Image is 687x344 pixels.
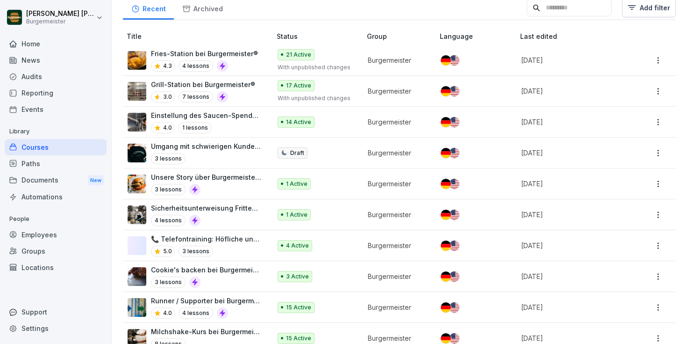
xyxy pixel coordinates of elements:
p: Burgermeister [368,241,425,250]
p: Grill-Station bei Burgermeister® [151,80,255,89]
p: [DATE] [521,241,624,250]
p: Milchshake-Kurs bei Burgermeister® [151,327,262,337]
p: Burgermeister [368,117,425,127]
p: 3 lessons [151,153,186,164]
p: [PERSON_NAME] [PERSON_NAME] [PERSON_NAME] [26,10,94,18]
a: Events [5,101,107,117]
p: 15 Active [286,334,311,343]
p: [DATE] [521,117,624,127]
a: News [5,52,107,68]
a: Employees [5,227,107,243]
p: With unpublished changes [278,63,352,72]
p: Status [277,31,363,41]
p: Burgermeister [368,86,425,96]
img: de.svg [441,241,451,251]
a: Paths [5,155,107,172]
img: de.svg [441,148,451,158]
img: us.svg [449,55,459,66]
div: Reporting [5,85,107,101]
img: de.svg [441,55,451,66]
p: 1 Active [286,180,308,188]
p: Group [367,31,436,41]
a: Audits [5,68,107,85]
p: 3.0 [163,93,172,101]
p: [DATE] [521,148,624,158]
a: DocumentsNew [5,172,107,189]
img: de.svg [441,302,451,313]
p: Einstellung des Saucen-Spenders bei Burgermeister® [151,110,262,120]
img: us.svg [449,179,459,189]
img: de.svg [441,117,451,127]
p: 3 lessons [151,277,186,288]
p: 15 Active [286,303,311,312]
img: z6ker4of9xbb0v81r67gpa36.png [128,298,146,317]
p: 14 Active [286,118,311,126]
p: 7 lessons [179,91,213,102]
p: 3 Active [286,272,309,281]
p: 17 Active [286,81,311,90]
img: us.svg [449,302,459,313]
p: Cookie's backen bei Burgermeister® [151,265,262,275]
p: 4 lessons [179,307,213,319]
p: Language [440,31,516,41]
p: Fries-Station bei Burgermeister® [151,49,258,59]
p: People [5,212,107,227]
img: x32dz0k9zd8ripspd966jmg8.png [128,113,146,132]
p: 4.0 [163,124,172,132]
img: f8nsb2zppzm2l97o7hbbwwyn.png [128,205,146,224]
p: [DATE] [521,86,624,96]
img: cyw7euxthr01jl901fqmxt0x.png [128,144,146,162]
div: New [88,175,104,186]
img: iocl1dpi51biw7n1b1js4k54.png [128,51,146,70]
div: Documents [5,172,107,189]
p: [DATE] [521,302,624,312]
p: 5.0 [163,247,172,256]
img: ef4vp5hzwwekud6oh6ceosv8.png [128,82,146,101]
div: Locations [5,259,107,276]
p: Burgermeister [368,210,425,220]
p: 4 Active [286,242,309,250]
a: Courses [5,139,107,155]
img: us.svg [449,117,459,127]
p: 4.0 [163,309,172,317]
p: Burgermeister [368,271,425,281]
p: Sicherheitsunterweisung Fritteuse bei Burgermeister® [151,203,262,213]
p: Burgermeister [26,18,94,25]
a: Groups [5,243,107,259]
p: Title [127,31,273,41]
img: de.svg [441,86,451,96]
p: 3 lessons [179,246,213,257]
p: Unsere Story über Burgermeister® [151,172,262,182]
img: qpvo1kr4qsu6d6y8y50mth9k.png [128,267,146,286]
img: us.svg [449,333,459,344]
p: 📞 Telefontraining: Höfliche und lösungsorientierte Kommunikation [151,234,262,244]
p: 1 Active [286,211,308,219]
img: us.svg [449,210,459,220]
img: de.svg [441,333,451,344]
p: [DATE] [521,210,624,220]
div: Automations [5,189,107,205]
p: Burgermeister [368,333,425,343]
p: 1 lessons [179,122,212,133]
p: 4.3 [163,62,172,70]
p: Burgermeister [368,179,425,189]
p: Burgermeister [368,302,425,312]
a: Settings [5,320,107,337]
p: 3 lessons [151,184,186,195]
p: Draft [290,149,304,157]
p: [DATE] [521,179,624,189]
p: 21 Active [286,51,311,59]
p: Runner / Supporter bei Burgermeister® [151,296,262,306]
a: Home [5,36,107,52]
img: de.svg [441,210,451,220]
p: Burgermeister [368,148,425,158]
p: 4 lessons [151,215,186,226]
